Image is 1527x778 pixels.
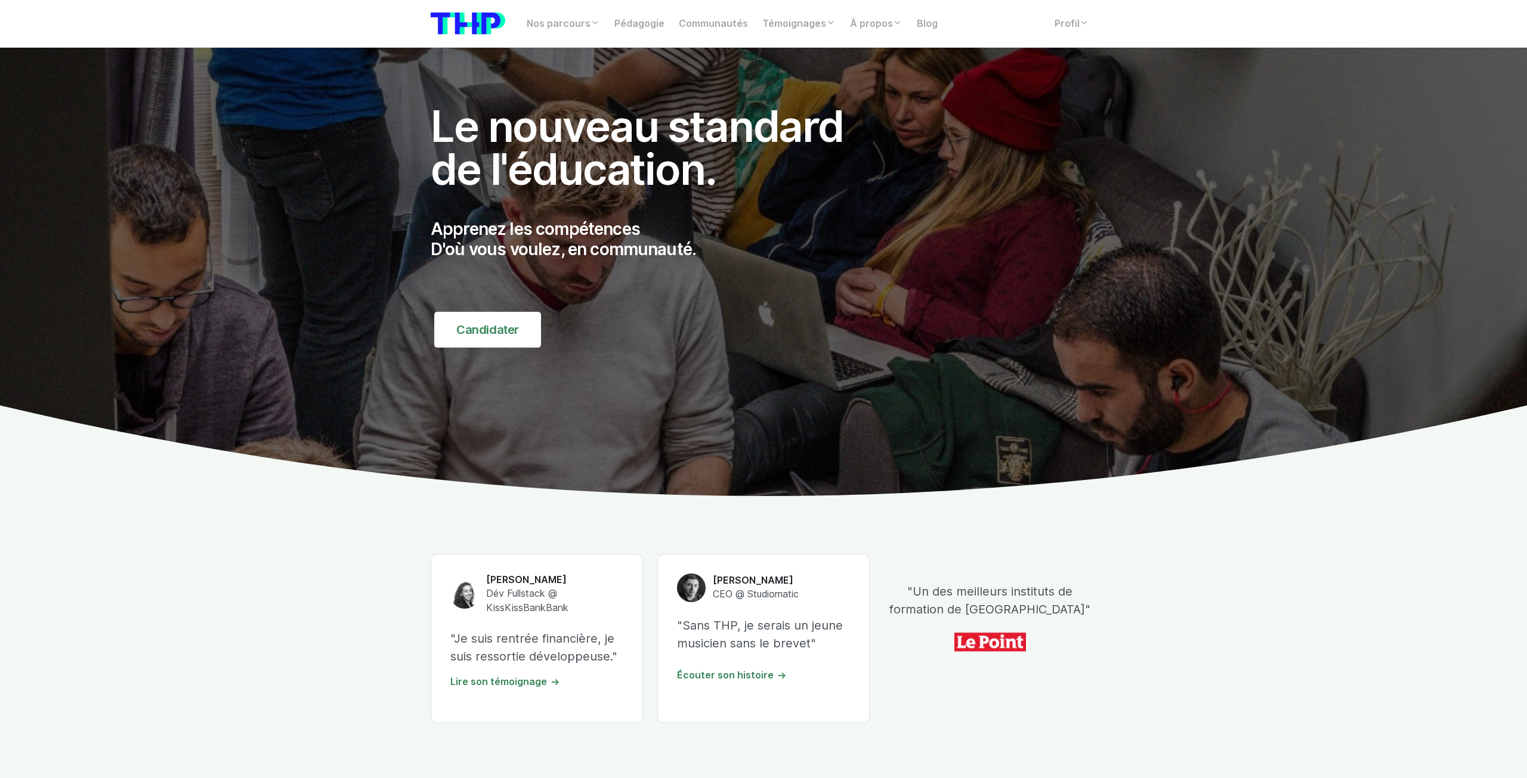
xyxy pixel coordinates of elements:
[450,676,560,687] a: Lire son témoignage
[677,669,787,681] a: Écouter son histoire
[450,630,623,665] p: "Je suis rentrée financière, je suis ressortie développeuse."
[431,219,870,259] p: Apprenez les compétences D'où vous voulez, en communauté.
[713,588,799,600] span: CEO @ Studiomatic
[672,12,755,36] a: Communautés
[713,574,799,587] h6: [PERSON_NAME]
[884,582,1096,618] p: "Un des meilleurs instituts de formation de [GEOGRAPHIC_DATA]"
[431,105,870,191] h1: Le nouveau standard de l'éducation.
[1047,12,1096,36] a: Profil
[677,616,850,652] p: "Sans THP, je serais un jeune musicien sans le brevet"
[431,13,505,35] img: logo
[677,574,706,602] img: Anthony
[486,574,623,587] h6: [PERSON_NAME]
[434,312,541,348] a: Candidater
[520,12,607,36] a: Nos parcours
[450,580,479,609] img: Claire
[486,588,568,613] span: Dév Fullstack @ KissKissBankBank
[910,12,945,36] a: Blog
[607,12,672,36] a: Pédagogie
[843,12,910,36] a: À propos
[954,628,1026,656] img: icon
[755,12,843,36] a: Témoignages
